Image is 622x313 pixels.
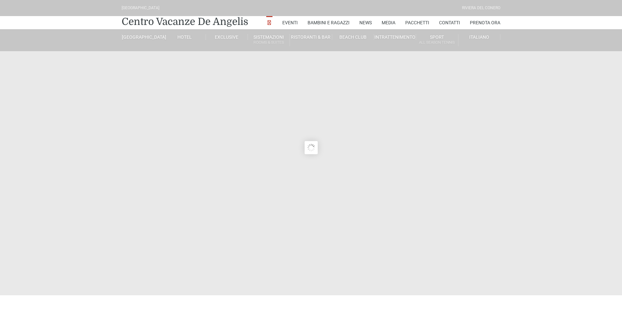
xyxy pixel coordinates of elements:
[248,34,290,46] a: SistemazioniRooms & Suites
[359,16,372,29] a: News
[122,34,164,40] a: [GEOGRAPHIC_DATA]
[462,5,500,11] div: Riviera Del Conero
[248,39,290,46] small: Rooms & Suites
[416,34,458,46] a: SportAll Season Tennis
[122,5,159,11] div: [GEOGRAPHIC_DATA]
[382,16,395,29] a: Media
[122,15,248,28] a: Centro Vacanze De Angelis
[439,16,460,29] a: Contatti
[164,34,206,40] a: Hotel
[332,34,374,40] a: Beach Club
[405,16,429,29] a: Pacchetti
[290,34,332,40] a: Ristoranti & Bar
[308,16,350,29] a: Bambini e Ragazzi
[282,16,298,29] a: Eventi
[458,34,500,40] a: Italiano
[206,34,248,40] a: Exclusive
[374,34,416,40] a: Intrattenimento
[470,16,500,29] a: Prenota Ora
[416,39,458,46] small: All Season Tennis
[469,34,489,40] span: Italiano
